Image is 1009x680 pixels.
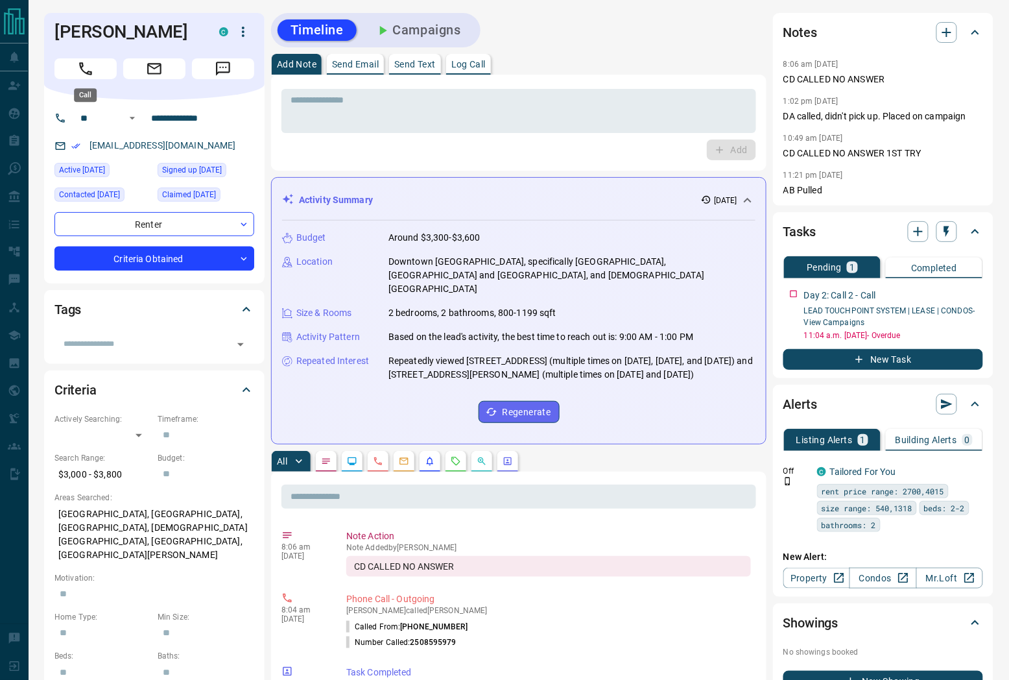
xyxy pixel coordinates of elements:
span: size range: 540,1318 [822,502,912,515]
h2: Notes [783,22,817,43]
svg: Listing Alerts [425,456,435,467]
p: $3,000 - $3,800 [54,464,151,485]
svg: Lead Browsing Activity [347,456,357,467]
span: beds: 2-2 [924,502,965,515]
span: Contacted [DATE] [59,188,120,201]
p: All [277,457,287,466]
p: Off [783,465,809,477]
p: Day 2: Call 2 - Call [804,289,876,302]
p: Called From: [346,621,468,633]
p: Send Email [332,60,379,69]
a: LEAD TOUCHPOINT SYSTEM | LEASE | CONDOS- View Campaigns [804,306,975,327]
p: Search Range: [54,452,151,464]
p: 0 [965,435,970,444]
div: Criteria Obtained [54,247,254,271]
p: [GEOGRAPHIC_DATA], [GEOGRAPHIC_DATA], [GEOGRAPHIC_DATA], [DEMOGRAPHIC_DATA][GEOGRAPHIC_DATA], [GE... [54,504,254,566]
p: AB Pulled [783,184,983,197]
p: Repeated Interest [296,354,369,368]
p: Repeatedly viewed [STREET_ADDRESS] (multiple times on [DATE], [DATE], and [DATE]) and [STREET_ADD... [388,354,755,382]
p: No showings booked [783,646,983,658]
div: Mon Oct 13 2025 [54,188,151,206]
button: New Task [783,349,983,370]
svg: Email Verified [71,141,80,151]
p: 1 [861,435,866,444]
p: Baths: [158,650,254,662]
span: Claimed [DATE] [162,188,216,201]
p: 8:06 am [281,542,327,552]
div: CD CALLED NO ANSWER [346,556,751,577]
p: 1:02 pm [DATE] [783,97,838,106]
p: Budget: [158,452,254,464]
div: condos.ca [817,467,826,476]
h2: Alerts [783,394,817,415]
p: 2 bedrooms, 2 bathrooms, 800-1199 sqft [388,306,556,320]
p: Motivation: [54,572,254,584]
p: Actively Searching: [54,413,151,425]
p: Activity Summary [299,193,373,207]
p: CD CALLED NO ANSWER 1ST TRY [783,147,983,160]
p: Timeframe: [158,413,254,425]
svg: Agent Actions [503,456,513,467]
h2: Criteria [54,380,97,400]
p: Task Completed [346,666,751,679]
p: Phone Call - Outgoing [346,592,751,606]
svg: Notes [321,456,331,467]
p: Activity Pattern [296,330,360,344]
p: Beds: [54,650,151,662]
p: Based on the lead's activity, the best time to reach out is: 9:00 AM - 1:00 PM [388,330,693,344]
p: Budget [296,231,326,245]
p: Note Added by [PERSON_NAME] [346,543,751,552]
svg: Opportunities [477,456,487,467]
p: Building Alerts [896,435,957,444]
div: Criteria [54,374,254,406]
h1: [PERSON_NAME] [54,21,200,42]
div: Tue Feb 25 2025 [158,163,254,181]
div: Wed Oct 08 2025 [54,163,151,181]
svg: Requests [451,456,461,467]
p: [DATE] [281,614,327,624]
div: Tue Feb 25 2025 [158,188,254,206]
p: Size & Rooms [296,306,352,320]
span: [PHONE_NUMBER] [400,622,468,631]
p: Downtown [GEOGRAPHIC_DATA], specifically [GEOGRAPHIC_DATA], [GEOGRAPHIC_DATA] and [GEOGRAPHIC_DAT... [388,255,755,296]
a: Property [783,568,850,589]
p: [PERSON_NAME] called [PERSON_NAME] [346,606,751,615]
div: Tags [54,294,254,325]
div: Showings [783,607,983,638]
button: Campaigns [362,19,474,41]
button: Timeline [278,19,357,41]
p: Listing Alerts [796,435,853,444]
p: Location [296,255,333,269]
p: Pending [807,263,842,272]
svg: Emails [399,456,409,467]
p: 11:21 pm [DATE] [783,171,843,180]
span: Signed up [DATE] [162,164,222,176]
span: bathrooms: 2 [822,518,876,531]
div: Notes [783,17,983,48]
button: Open [125,110,140,126]
div: Alerts [783,389,983,420]
p: CD CALLED NO ANSWER [783,73,983,86]
p: [DATE] [714,195,737,206]
p: Home Type: [54,611,151,623]
p: Send Text [394,60,436,69]
p: 1 [849,263,855,272]
div: Renter [54,212,254,236]
p: 10:49 am [DATE] [783,134,843,143]
span: Active [DATE] [59,164,105,176]
a: Mr.Loft [916,568,983,589]
p: Areas Searched: [54,492,254,504]
p: Note Action [346,529,751,543]
h2: Showings [783,613,838,633]
a: Tailored For You [830,467,896,477]
p: 8:06 am [DATE] [783,60,838,69]
span: 2508595979 [410,638,457,647]
p: Log Call [451,60,486,69]
span: rent price range: 2700,4015 [822,485,944,498]
p: DA called, didn't pick up. Placed on campaign [783,110,983,123]
span: Email [123,58,185,79]
span: Call [54,58,117,79]
h2: Tasks [783,221,816,242]
p: Completed [911,263,957,273]
div: Tasks [783,216,983,247]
